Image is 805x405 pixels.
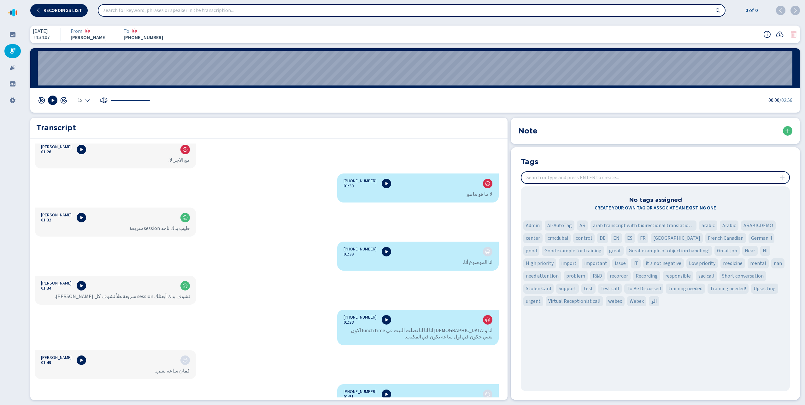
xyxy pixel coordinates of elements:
[720,220,738,231] div: Tag 'Arabic'
[714,246,740,256] div: Tag 'Great job'
[629,195,682,204] h3: No tags assigned
[545,220,574,231] div: Tag 'AI-AutoTag'
[779,97,792,104] span: /02:56
[633,271,660,281] div: Tag 'Recording'
[124,28,129,34] span: To
[708,234,743,242] span: French Canadian
[41,213,72,218] span: [PERSON_NAME]
[597,233,608,243] div: Tag 'DE'
[793,8,798,13] svg: chevron-right
[698,272,714,280] span: sad call
[653,234,700,242] span: [GEOGRAPHIC_DATA]
[754,285,776,292] span: Upsetting
[561,260,577,267] span: import
[78,98,90,103] div: Select the playback speed
[41,218,51,223] button: 01:32
[638,233,648,243] div: Tag 'FR'
[85,28,90,33] svg: icon-emoji-sad
[344,247,377,252] span: [PHONE_NUMBER]
[744,7,748,14] span: 0
[751,284,778,294] div: Tag 'Upsetting'
[41,225,190,232] div: طيب بدك ناخد session سريعة
[790,31,797,38] button: Your role doesn't allow you to delete this conversation
[590,271,605,281] div: Tag 'R&D'
[598,284,622,294] div: Tag 'Test call'
[627,296,646,306] div: Tag 'Webex'
[344,394,354,399] span: 01:51
[710,285,746,292] span: Training needed!
[636,272,658,280] span: Recording
[613,234,620,242] span: EN
[584,285,593,292] span: test
[722,272,764,280] span: Short conversation
[36,122,502,133] h2: Transcript
[750,260,766,267] span: mental
[593,272,602,280] span: R&D
[526,260,554,267] span: High priority
[763,247,768,255] span: HI
[183,283,188,288] svg: icon-emoji-smile
[640,234,646,242] span: FR
[751,234,772,242] span: German !!
[41,150,51,155] button: 01:26
[593,222,694,229] span: arab transcript with bidirectional translation 'fashion'
[651,233,703,243] div: Tag 'Francia'
[523,258,556,268] div: Tag 'High priority'
[630,297,644,305] span: Webex
[526,285,551,292] span: Stolen Card
[344,259,492,266] div: انا الموضوع أنا.
[485,181,490,186] svg: icon-emoji-sad
[566,272,585,280] span: problem
[384,249,389,254] svg: play
[702,222,715,229] span: arabic
[774,260,782,267] span: nan
[44,8,82,13] span: Recordings list
[526,297,541,305] span: urgent
[98,5,725,16] input: search for keyword, phrases or speaker in the transcription...
[612,258,628,268] div: Tag 'Issue'
[559,285,576,292] span: Support
[41,144,72,150] span: [PERSON_NAME]
[41,355,72,360] span: [PERSON_NAME]
[651,297,657,305] span: الو
[38,97,45,104] button: skip 10 sec rev [Hotkey: arrow-left]
[579,222,585,229] span: AR
[526,222,540,229] span: Admin
[9,32,16,38] svg: dashboard-filled
[85,98,90,103] svg: chevron-down
[344,191,492,197] div: لا ما هو ما هو
[132,28,137,34] div: Negative sentiment
[591,220,696,231] div: Tag 'arab transcript with bidirectional translation 'fashion''
[523,284,554,294] div: Tag 'Stolen Card'
[717,247,737,255] span: Great job
[526,234,540,242] span: center
[523,296,543,306] div: Tag 'urgent'
[183,215,188,220] svg: icon-emoji-smile
[720,258,745,268] div: Tag 'medicine'
[548,234,568,242] span: cmcdubai
[344,252,354,257] button: 01:33
[485,392,490,397] svg: icon-emoji-neutral
[611,233,622,243] div: Tag 'EN'
[547,222,572,229] span: AI-AutoTag
[595,204,716,212] span: Create your own tag or associate an existing one
[559,258,579,268] div: Tag 'import'
[699,220,717,231] div: Tag 'arabic'
[41,360,51,365] button: 01:49
[610,272,628,280] span: recorder
[71,28,82,34] span: From
[384,317,389,322] svg: play
[606,296,625,306] div: Tag 'webex'
[546,296,603,306] div: Tag 'Virtual Receptionist call'
[556,284,579,294] div: Tag 'Support'
[696,271,717,281] div: Tag 'sad call'
[564,271,588,281] div: Tag 'problem'
[665,272,691,280] span: responsible
[582,258,610,268] div: Tag 'important'
[38,97,45,104] svg: jump-back
[689,260,715,267] span: Low priority
[723,260,743,267] span: medicine
[521,156,538,166] h2: Tags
